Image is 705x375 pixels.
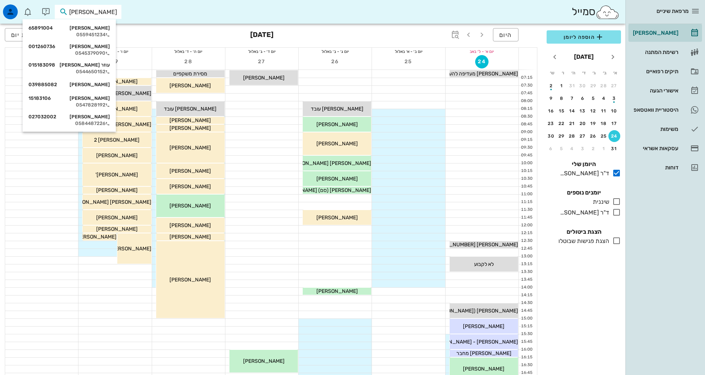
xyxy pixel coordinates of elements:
div: 10:00 [519,160,534,166]
a: עסקאות אשראי [628,139,702,157]
span: 039885082 [28,82,57,88]
div: 08:15 [519,106,534,112]
button: 25 [598,130,610,142]
span: [PERSON_NAME] [243,358,285,364]
div: 29 [587,83,599,88]
a: היסטוריית וואטסאפ [628,101,702,119]
span: [PERSON_NAME] [110,246,151,252]
button: 4 [566,143,578,155]
button: 7 [566,92,578,104]
div: 10:45 [519,183,534,190]
div: 13:30 [519,269,534,275]
div: 25 [598,134,610,139]
div: 8 [556,96,568,101]
span: הוספה ליומן [553,33,615,41]
div: 09:45 [519,152,534,159]
div: תיקים רפואיים [631,68,678,74]
div: 0584487226 [28,121,110,126]
div: 14 [566,108,578,114]
div: 6 [577,96,589,101]
img: SmileCloud logo [595,5,620,20]
span: תצוגת יום [11,31,40,38]
span: [PERSON_NAME] [PERSON_NAME] [287,160,371,166]
button: 1 [598,143,610,155]
span: מסירת משקפיים [173,71,207,77]
span: מרפאת שיניים [657,8,689,14]
span: היום [499,31,512,38]
h4: היומן שלי [547,160,621,169]
th: ג׳ [590,67,599,79]
th: ה׳ [568,67,578,79]
div: [PERSON_NAME] [28,25,110,31]
span: 25 [402,58,415,65]
div: 24 [608,134,620,139]
span: [PERSON_NAME] 2 [94,137,140,143]
button: 31 [566,80,578,92]
span: [PERSON_NAME] מחבר [456,350,511,357]
div: 4 [598,96,610,101]
span: [PERSON_NAME] ([PERSON_NAME]) [430,308,518,314]
button: 16 [545,105,557,117]
div: ד"ר [PERSON_NAME] [557,169,609,178]
span: [PERSON_NAME] [316,176,358,182]
div: 3 [608,96,620,101]
div: 23 [545,121,557,126]
button: 3 [608,92,620,104]
div: 9 [545,96,557,101]
span: [PERSON_NAME] עובד [164,106,216,112]
button: 28 [566,130,578,142]
button: 2 [545,80,557,92]
div: 16:30 [519,362,534,368]
button: 17 [608,118,620,129]
button: 24 [475,55,489,68]
button: 23 [545,118,557,129]
button: 11 [598,105,610,117]
div: 08:30 [519,114,534,120]
span: [PERSON_NAME] [316,141,358,147]
div: 08:45 [519,121,534,128]
a: רשימת המתנה [628,43,702,61]
div: רשימת המתנה [631,49,678,55]
div: 09:30 [519,145,534,151]
div: 0545379090 [28,50,110,56]
div: 11:45 [519,214,534,221]
th: ו׳ [558,67,567,79]
button: 21 [566,118,578,129]
div: יום ד׳ - ג׳ באלול [225,48,298,55]
span: [PERSON_NAME] [96,226,138,232]
div: 21 [566,121,578,126]
div: 28 [566,134,578,139]
div: [PERSON_NAME] [28,44,110,50]
div: 19 [587,121,599,126]
div: 14:45 [519,308,534,314]
div: 5 [556,146,568,151]
span: 26 [329,58,342,65]
button: 9 [545,92,557,104]
button: 6 [577,92,589,104]
div: יום שבת - ו׳ באלול [5,48,78,55]
div: עסקאות אשראי [631,145,678,151]
span: [PERSON_NAME] [169,117,211,124]
div: אישורי הגעה [631,88,678,94]
div: 0547828192 [28,102,110,108]
div: 18 [598,121,610,126]
div: משימות [631,126,678,132]
span: [PERSON_NAME] [PERSON_NAME] [67,199,151,205]
div: 15:30 [519,331,534,337]
button: 26 [329,55,342,68]
div: 0559451234 [28,32,110,38]
div: 1 [556,83,568,88]
div: 14:15 [519,292,534,298]
button: חודש שעבר [606,50,620,64]
button: 15 [556,105,568,117]
div: 13:00 [519,253,534,260]
a: [PERSON_NAME] [628,24,702,42]
div: יום ה׳ - ד׳ באלול [152,48,225,55]
div: 6 [545,146,557,151]
div: 16:15 [519,354,534,361]
div: 2 [545,83,557,88]
button: 27 [577,130,589,142]
div: יום ג׳ - ב׳ באלול [299,48,372,55]
button: 30 [577,80,589,92]
div: 26 [587,134,599,139]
